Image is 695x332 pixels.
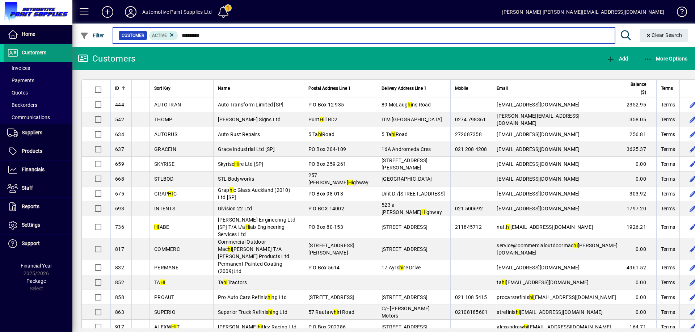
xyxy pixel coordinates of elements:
[115,280,124,285] span: 852
[119,5,142,18] button: Profile
[622,275,656,290] td: 0.00
[348,180,353,185] em: Hi
[455,84,488,92] div: Mobile
[115,294,124,300] span: 858
[605,52,630,65] button: Add
[661,308,675,316] span: Terms
[627,80,646,96] span: Balance ($)
[497,206,580,211] span: [EMAIL_ADDRESS][DOMAIN_NAME]
[218,294,287,300] span: Pro Auto Cars Refinis ng Ltd
[115,146,124,152] span: 637
[606,56,628,62] span: Add
[382,157,427,171] span: [STREET_ADDRESS][PERSON_NAME]
[497,176,580,182] span: [EMAIL_ADDRESS][DOMAIN_NAME]
[218,176,254,182] span: STL Bodyworks
[22,222,40,228] span: Settings
[228,246,232,252] em: hi
[308,243,354,256] span: [STREET_ADDRESS][PERSON_NAME]
[334,309,338,315] em: hi
[622,127,656,142] td: 256.81
[308,131,335,137] span: 5 Ta Road
[4,62,72,74] a: Invoices
[622,157,656,172] td: 0.00
[497,113,580,126] span: [PERSON_NAME][EMAIL_ADDRESS][DOMAIN_NAME]
[497,324,611,330] span: alexandraw [EMAIL_ADDRESS][DOMAIN_NAME]
[22,167,45,172] span: Financials
[78,29,106,42] button: Filter
[308,265,340,270] span: P O Box 5614
[497,224,593,230] span: nat. [EMAIL_ADDRESS][DOMAIN_NAME]
[22,148,42,154] span: Products
[154,84,170,92] span: Sort Key
[497,243,618,256] span: service@commercialoutdoormac [PERSON_NAME][DOMAIN_NAME]
[22,240,40,246] span: Support
[644,56,688,62] span: More Options
[455,146,487,152] span: 021 208 4208
[115,246,124,252] span: 817
[218,102,284,108] span: Auto Transform Limited [SP]
[661,223,675,231] span: Terms
[622,290,656,305] td: 0.00
[21,263,52,269] span: Financial Year
[671,1,686,25] a: Knowledge Base
[455,206,483,211] span: 021 500692
[622,97,656,112] td: 2352.95
[382,202,442,215] span: 523 a [PERSON_NAME] ghway
[154,161,174,167] span: SKYRISE
[382,224,427,230] span: [STREET_ADDRESS]
[497,84,508,92] span: Email
[661,101,675,108] span: Terms
[661,205,675,212] span: Terms
[318,131,323,137] em: hi
[4,161,72,179] a: Financials
[382,176,432,182] span: [GEOGRAPHIC_DATA]
[218,217,295,237] span: [PERSON_NAME] Engineering Ltd [SP] T/A t/a ab Engineering Services Ltd
[115,131,124,137] span: 634
[152,33,167,38] span: Active
[7,102,37,108] span: Backorders
[218,84,230,92] span: Name
[154,246,180,252] span: COMMERC
[308,309,355,315] span: 57 Rautaw ri Road
[218,324,297,330] span: [PERSON_NAME] tley Racing Ltd
[154,146,176,152] span: GRACEIN
[171,324,177,330] em: HI
[497,309,603,315] span: strefinis [EMAIL_ADDRESS][DOMAIN_NAME]
[308,161,346,167] span: PO Box 259-261
[399,265,404,270] em: hi
[308,294,354,300] span: [STREET_ADDRESS]
[382,294,427,300] span: [STREET_ADDRESS]
[22,130,42,135] span: Suppliers
[154,265,178,270] span: PERMANE
[382,84,426,92] span: Delivery Address Line 1
[516,309,520,315] em: hi
[218,280,247,285] span: Ta Tractors
[218,239,290,259] span: Commercial Outdoor Mac [PERSON_NAME] T/A [PERSON_NAME] Products Ltd
[115,206,124,211] span: 693
[268,309,273,315] em: hi
[168,191,173,197] em: HI
[308,84,351,92] span: Postal Address Line 1
[622,112,656,127] td: 358.05
[455,224,482,230] span: 211845712
[573,243,578,248] em: hi
[115,84,119,92] span: ID
[627,80,653,96] div: Balance ($)
[497,294,616,300] span: procarsrefinis [EMAIL_ADDRESS][DOMAIN_NAME]
[308,224,343,230] span: PO Box 80-153
[268,294,272,300] em: hi
[455,84,468,92] span: Mobile
[115,224,124,230] span: 736
[115,161,124,167] span: 659
[7,114,50,120] span: Communications
[622,238,656,260] td: 0.00
[22,203,39,209] span: Reports
[645,32,682,38] span: Clear Search
[122,32,144,39] span: Customer
[497,161,580,167] span: [EMAIL_ADDRESS][DOMAIN_NAME]
[154,224,169,230] span: ABE
[622,201,656,216] td: 1797.20
[80,33,104,38] span: Filter
[4,25,72,43] a: Home
[96,5,119,18] button: Add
